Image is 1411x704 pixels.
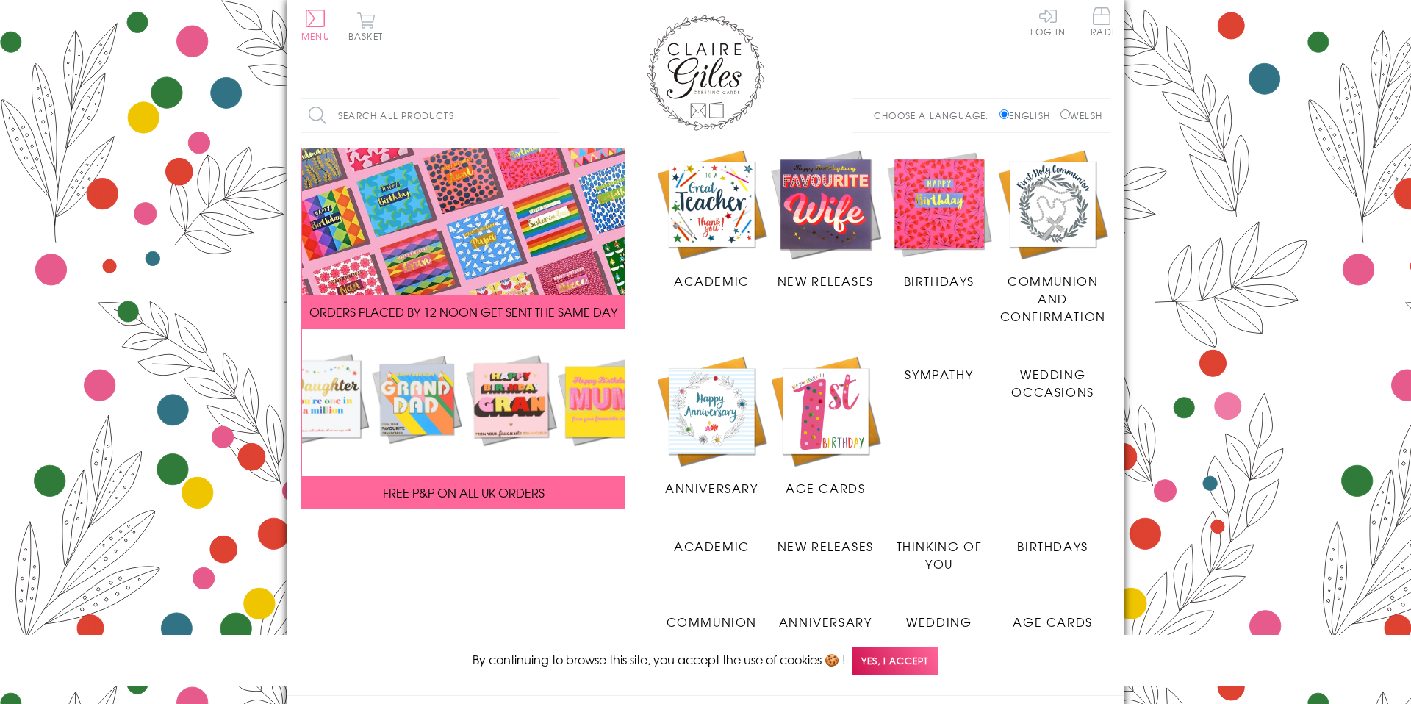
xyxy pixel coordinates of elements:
span: New Releases [778,537,874,555]
span: Academic [674,537,750,555]
a: Age Cards [769,354,883,497]
a: Anniversary [769,602,883,631]
span: Yes, I accept [852,647,938,675]
a: Wedding Occasions [996,354,1110,401]
span: New Releases [778,272,874,290]
a: Age Cards [996,602,1110,631]
span: Communion and Confirmation [1000,272,1106,325]
a: Log In [1030,7,1066,36]
span: Age Cards [1013,613,1092,631]
label: Welsh [1060,109,1102,122]
img: Claire Giles Greetings Cards [647,15,764,131]
a: Trade [1086,7,1117,39]
a: Thinking of You [883,526,997,572]
a: Academic [655,526,769,555]
span: Birthdays [1017,537,1088,555]
span: Anniversary [779,613,872,631]
input: Search [544,99,559,132]
span: Wedding Occasions [898,613,980,648]
span: Thinking of You [897,537,983,572]
span: Trade [1086,7,1117,36]
span: Age Cards [786,479,865,497]
span: Birthdays [904,272,974,290]
span: ORDERS PLACED BY 12 NOON GET SENT THE SAME DAY [309,303,617,320]
a: Wedding Occasions [883,602,997,648]
a: Sympathy [883,354,997,383]
input: English [999,109,1009,119]
input: Search all products [301,99,559,132]
a: Academic [655,148,769,290]
span: Menu [301,29,330,43]
span: Wedding Occasions [1011,365,1094,401]
a: Birthdays [996,526,1110,555]
a: New Releases [769,148,883,290]
a: Birthdays [883,148,997,290]
button: Menu [301,10,330,40]
span: Sympathy [905,365,973,383]
input: Welsh [1060,109,1070,119]
p: Choose a language: [874,109,997,122]
span: Academic [674,272,750,290]
a: Communion and Confirmation [655,602,769,666]
a: Communion and Confirmation [996,148,1110,326]
span: Communion and Confirmation [658,613,764,666]
a: New Releases [769,526,883,555]
span: FREE P&P ON ALL UK ORDERS [383,484,545,501]
button: Basket [345,12,386,40]
span: Anniversary [665,479,758,497]
a: Anniversary [655,354,769,497]
label: English [999,109,1058,122]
